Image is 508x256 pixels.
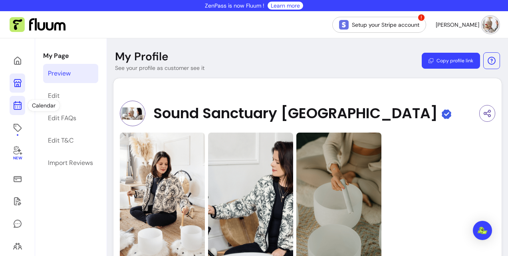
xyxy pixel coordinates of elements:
a: Learn more [271,2,300,10]
span: [PERSON_NAME] [436,21,479,29]
div: Edit [48,91,60,101]
a: Import Reviews [43,153,98,173]
button: avatar[PERSON_NAME] [436,17,498,33]
span: New [13,156,22,161]
div: Edit FAQs [48,113,76,123]
a: Setup your Stripe account [332,17,426,33]
a: Waivers [10,192,25,211]
a: My Messages [10,214,25,233]
div: Open Intercom Messenger [473,221,492,240]
a: Clients [10,236,25,256]
img: avatar [482,17,498,33]
img: Fluum Logo [10,17,65,32]
a: Edit T&C [43,131,98,150]
span: ! [417,14,425,22]
a: Offerings [10,118,25,137]
img: Provider image [120,101,145,126]
a: My Page [10,73,25,93]
p: My Page [43,51,98,61]
p: See your profile as customer see it [115,64,204,72]
a: New [10,141,25,166]
div: Calendar [28,100,60,111]
a: Edit FAQs [43,109,98,128]
div: Import Reviews [48,158,93,168]
a: Calendar [10,96,25,115]
a: Home [10,51,25,70]
p: ZenPass is now Fluum ! [205,2,264,10]
img: Stripe Icon [339,20,349,30]
div: Edit T&C [48,136,73,145]
button: Copy profile link [422,53,480,69]
div: Preview [48,69,71,78]
span: Sound Sanctuary [GEOGRAPHIC_DATA] [153,105,438,121]
a: Preview [43,64,98,83]
a: Sales [10,169,25,189]
p: My Profile [115,50,169,64]
a: Edit [43,86,98,105]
